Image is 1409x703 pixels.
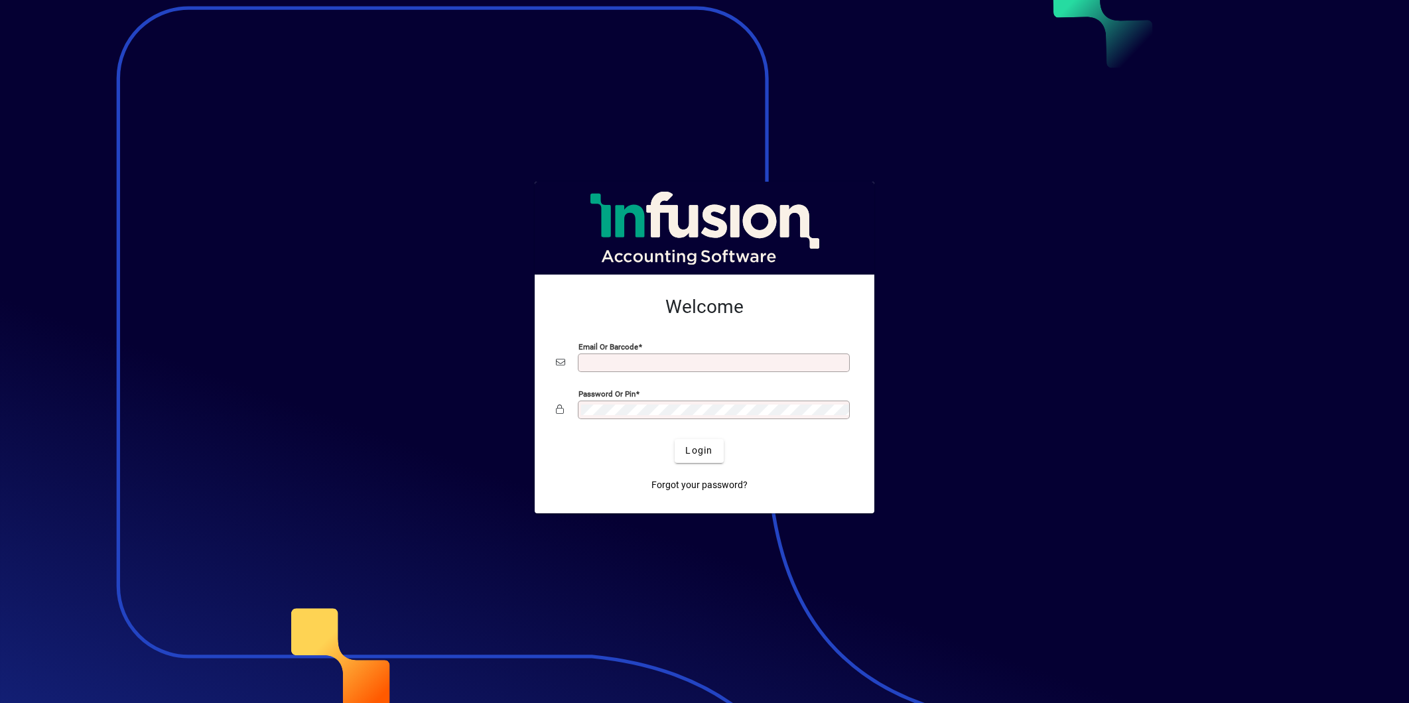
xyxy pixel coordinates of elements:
h2: Welcome [556,296,853,318]
button: Login [675,439,723,463]
a: Forgot your password? [646,474,753,497]
span: Forgot your password? [651,478,748,492]
mat-label: Email or Barcode [578,342,638,351]
span: Login [685,444,712,458]
mat-label: Password or Pin [578,389,636,398]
